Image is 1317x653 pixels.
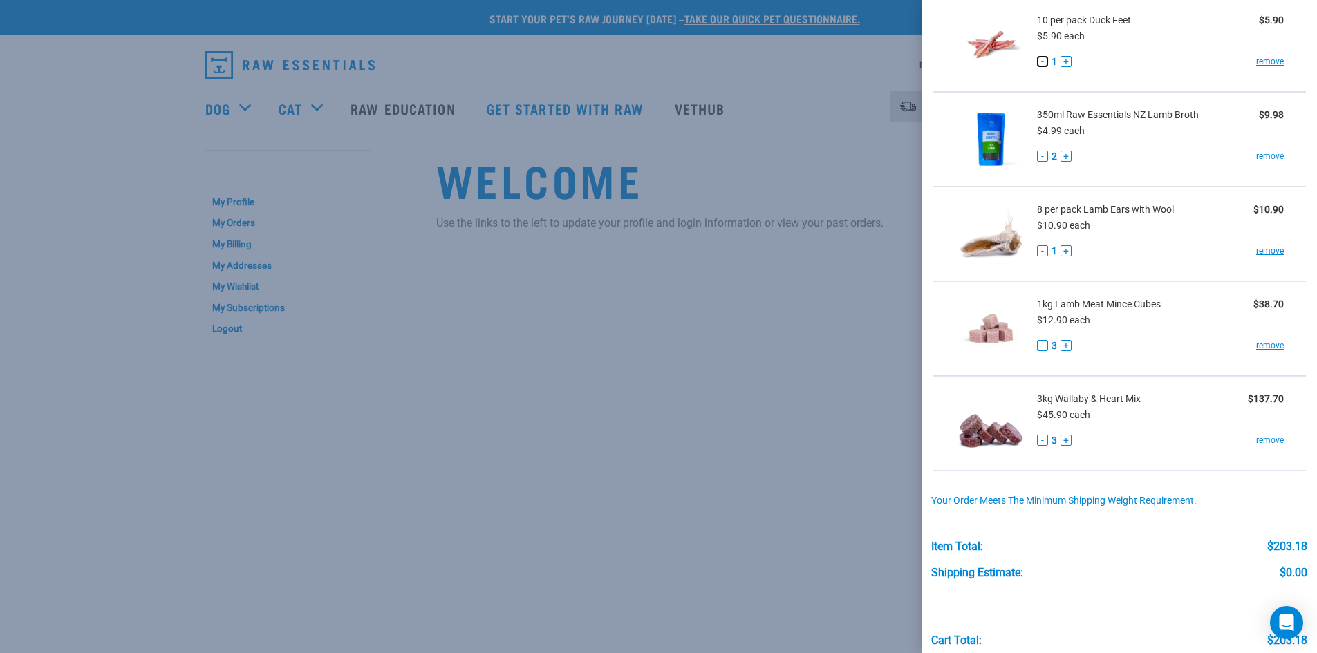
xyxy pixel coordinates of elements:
[1037,245,1048,256] button: -
[1256,55,1284,68] a: remove
[955,9,1027,80] img: Duck Feet
[1061,151,1072,162] button: +
[1259,15,1284,26] strong: $5.90
[1280,567,1307,579] div: $0.00
[1037,151,1048,162] button: -
[1061,245,1072,256] button: +
[1253,299,1284,310] strong: $38.70
[1259,109,1284,120] strong: $9.98
[1037,125,1085,136] span: $4.99 each
[1267,634,1307,647] div: $203.18
[1037,435,1048,446] button: -
[931,495,1307,507] div: Your order meets the minimum shipping weight requirement.
[1267,540,1307,553] div: $203.18
[1256,245,1284,257] a: remove
[1052,339,1057,353] span: 3
[1037,392,1141,406] span: 3kg Wallaby & Heart Mix
[1061,340,1072,351] button: +
[1052,433,1057,448] span: 3
[1037,202,1174,217] span: 8 per pack Lamb Ears with Wool
[1253,204,1284,215] strong: $10.90
[1270,606,1303,639] div: Open Intercom Messenger
[1052,55,1057,69] span: 1
[1037,220,1090,231] span: $10.90 each
[955,104,1027,175] img: Raw Essentials NZ Lamb Broth
[1256,150,1284,162] a: remove
[1248,393,1284,404] strong: $137.70
[1037,409,1090,420] span: $45.90 each
[1052,149,1057,164] span: 2
[931,567,1023,579] div: Shipping Estimate:
[1037,108,1199,122] span: 350ml Raw Essentials NZ Lamb Broth
[1256,339,1284,352] a: remove
[1037,314,1090,325] span: $12.90 each
[931,540,983,553] div: Item Total:
[955,198,1027,269] img: Lamb Ears with Wool
[955,293,1027,364] img: Lamb Meat Mince Cubes
[1052,244,1057,258] span: 1
[931,634,982,647] div: Cart total:
[1037,56,1048,67] button: -
[1037,30,1085,41] span: $5.90 each
[1037,13,1131,28] span: 10 per pack Duck Feet
[1061,435,1072,446] button: +
[1256,434,1284,446] a: remove
[1061,56,1072,67] button: +
[955,388,1027,459] img: Wallaby & Heart Mix
[1037,297,1161,312] span: 1kg Lamb Meat Mince Cubes
[1037,340,1048,351] button: -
